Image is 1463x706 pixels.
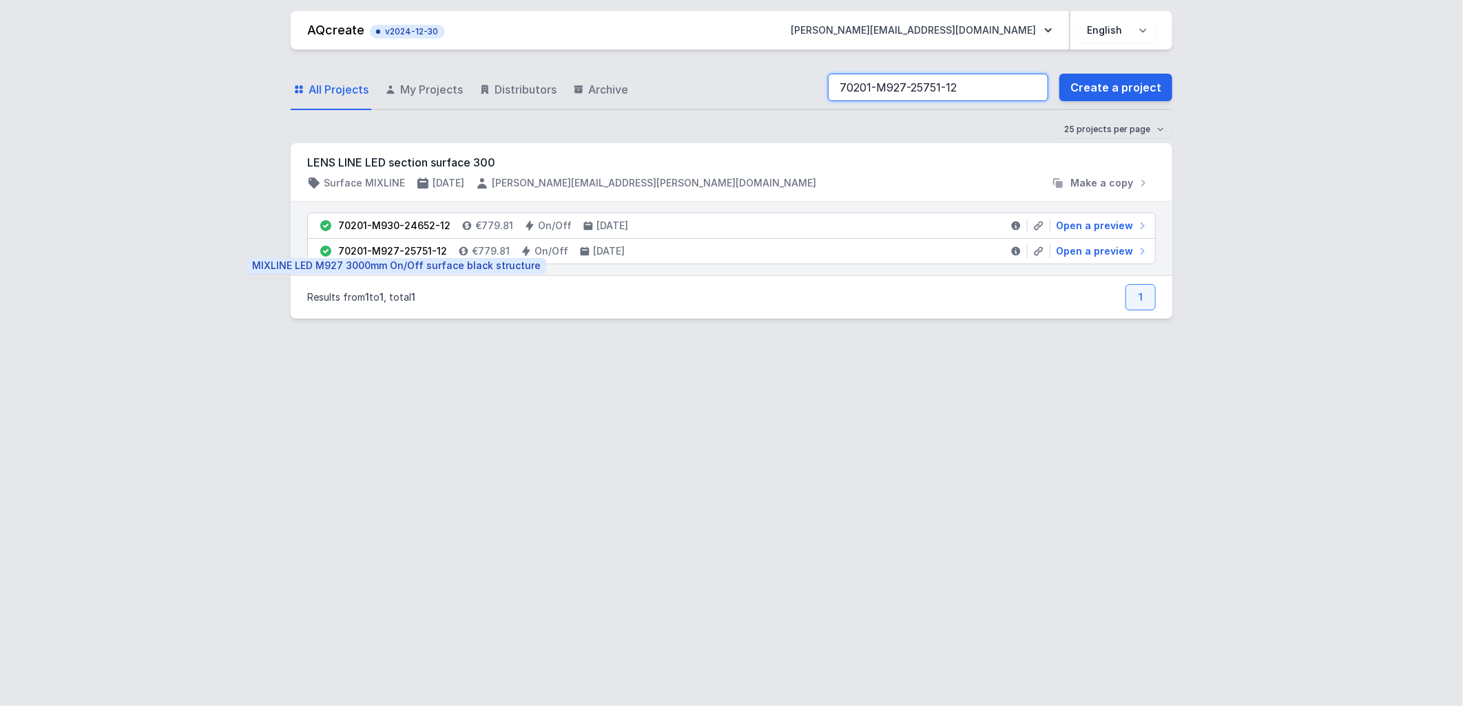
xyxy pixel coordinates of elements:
[477,70,559,110] a: Distributors
[538,219,572,233] h4: On/Off
[588,81,628,98] span: Archive
[1059,74,1172,101] a: Create a project
[382,70,466,110] a: My Projects
[780,18,1063,43] button: [PERSON_NAME][EMAIL_ADDRESS][DOMAIN_NAME]
[411,291,415,303] span: 1
[377,26,438,37] span: v2024-12-30
[1056,219,1133,233] span: Open a preview
[400,81,463,98] span: My Projects
[370,22,445,39] button: v2024-12-30
[309,81,369,98] span: All Projects
[495,81,557,98] span: Distributors
[307,290,415,304] p: Results from to , total
[307,154,1156,171] h3: LENS LINE LED section surface 300
[1046,176,1156,190] button: Make a copy
[472,244,510,258] h4: €779.81
[1056,244,1133,258] span: Open a preview
[380,291,384,303] span: 1
[596,219,628,233] h4: [DATE]
[433,176,464,190] h4: [DATE]
[475,219,513,233] h4: €779.81
[1050,244,1150,258] a: Open a preview
[307,23,364,37] a: AQcreate
[1050,219,1150,233] a: Open a preview
[570,70,631,110] a: Archive
[1070,176,1133,190] span: Make a copy
[291,70,371,110] a: All Projects
[338,244,447,258] div: 70201-M927-25751-12
[593,244,625,258] h4: [DATE]
[828,74,1048,101] input: Search among projects and versions...
[365,291,369,303] span: 1
[1125,284,1156,310] a: 1
[338,219,450,233] div: 70201-M930-24652-12
[492,176,816,190] h4: [PERSON_NAME][EMAIL_ADDRESS][PERSON_NAME][DOMAIN_NAME]
[1079,18,1156,43] select: Choose language
[324,176,405,190] h4: Surface MIXLINE
[247,258,546,274] div: MIXLINE LED M927 3000mm On/Off surface black structure
[535,244,568,258] h4: On/Off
